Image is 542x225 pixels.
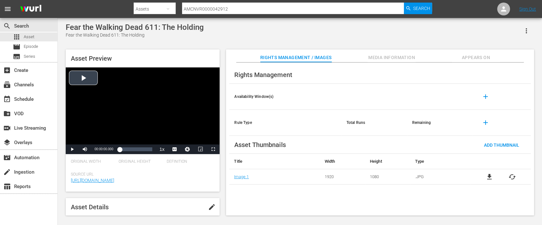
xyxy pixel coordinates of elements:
div: Fear the Walking Dead 611: The Holding [66,23,204,32]
span: menu [4,5,12,13]
span: Rights Management / Images [260,54,331,62]
div: Video Player [66,67,220,154]
span: Create [3,66,11,74]
span: Original Width [71,159,115,164]
button: edit [204,199,220,215]
th: Width [320,154,365,169]
span: add [481,93,489,100]
span: Definition [167,159,211,164]
span: Series [24,53,35,60]
a: [URL][DOMAIN_NAME] [71,178,114,183]
span: add [481,119,489,126]
button: Playback Rate [155,144,168,154]
span: Channels [3,81,11,89]
span: Ingestion [3,168,11,176]
button: Captions [168,144,181,154]
button: Add Thumbnail [479,139,524,151]
span: Asset Thumbnails [234,141,286,149]
button: Search [404,3,432,14]
th: Type [410,154,471,169]
span: Episode [24,43,38,50]
span: Media Information [368,54,416,62]
span: edit [208,203,216,211]
th: Availability Window(s) [229,84,341,110]
span: Series [13,53,21,60]
button: add [478,115,493,130]
td: .JPG [410,169,471,185]
span: Live Streaming [3,124,11,132]
th: Remaining [407,110,473,136]
span: Episode [13,43,21,51]
span: Automation [3,154,11,161]
span: Search [3,22,11,30]
span: Asset Preview [71,55,112,62]
span: Reports [3,183,11,190]
th: Height [365,154,410,169]
button: Play [66,144,79,154]
a: file_download [486,173,493,181]
div: Progress Bar [120,147,152,151]
span: Original Height [119,159,163,164]
th: Rule Type [229,110,341,136]
td: 1080 [365,169,410,185]
span: 00:00:00.000 [95,147,113,151]
span: Search [413,3,430,14]
img: ans4CAIJ8jUAAAAAAAAAAAAAAAAAAAAAAAAgQb4GAAAAAAAAAAAAAAAAAAAAAAAAJMjXAAAAAAAAAAAAAAAAAAAAAAAAgAT5G... [15,2,46,17]
button: Picture-in-Picture [194,144,207,154]
td: 1920 [320,169,365,185]
button: Fullscreen [207,144,220,154]
span: VOD [3,110,11,117]
th: Total Runs [341,110,407,136]
span: Source Url [71,172,211,177]
button: add [478,89,493,104]
span: Appears On [452,54,500,62]
span: Schedule [3,95,11,103]
a: Image 1 [234,174,249,179]
button: cached [508,173,516,181]
button: Jump To Time [181,144,194,154]
span: Add Thumbnail [479,143,524,148]
span: Asset [24,34,34,40]
div: Fear the Walking Dead 611: The Holding [66,32,204,39]
span: Rights Management [234,71,292,79]
span: Overlays [3,139,11,146]
a: Sign Out [519,6,536,12]
button: Mute [79,144,91,154]
span: Asset [13,33,21,41]
span: Asset Details [71,203,109,211]
th: Title [229,154,320,169]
